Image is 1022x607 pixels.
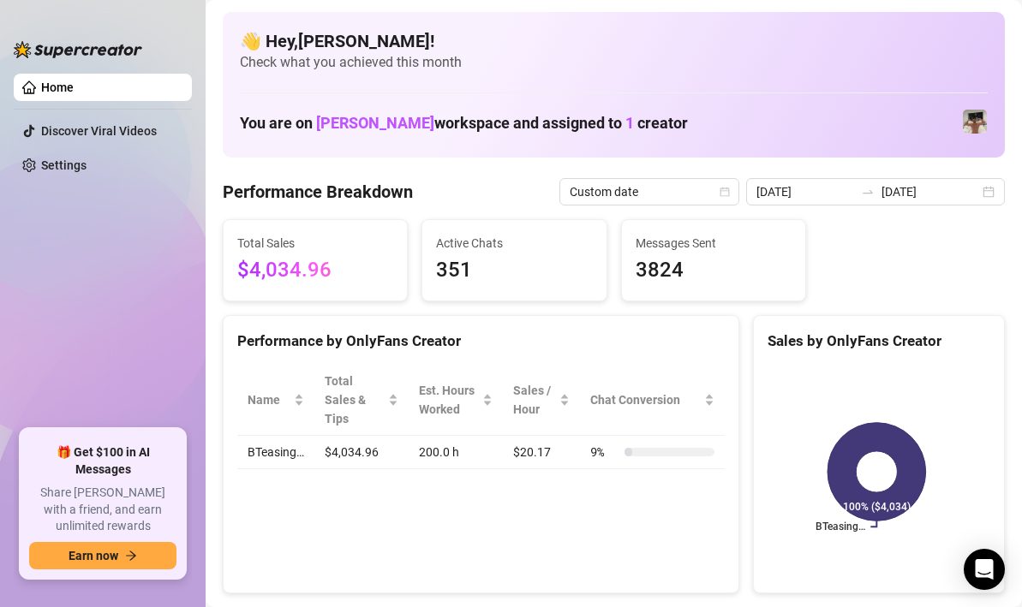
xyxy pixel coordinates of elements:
th: Total Sales & Tips [314,365,409,436]
th: Name [237,365,314,436]
th: Sales / Hour [503,365,580,436]
img: BTeasing [963,110,987,134]
td: $20.17 [503,436,580,469]
h4: Performance Breakdown [223,180,413,204]
img: logo-BBDzfeDw.svg [14,41,142,58]
td: $4,034.96 [314,436,409,469]
span: Check what you achieved this month [240,53,988,72]
span: Total Sales & Tips [325,372,385,428]
span: Active Chats [436,234,592,253]
div: Est. Hours Worked [419,381,480,419]
span: Custom date [570,179,729,205]
span: 9 % [590,443,618,461]
span: Total Sales [237,234,393,253]
span: calendar [720,187,730,197]
input: End date [882,182,979,201]
span: Sales / Hour [513,381,556,419]
button: Earn nowarrow-right [29,542,176,569]
span: Name [248,390,290,409]
span: 1 [625,114,634,132]
span: to [861,185,875,199]
td: BTeasing… [237,436,314,469]
span: 351 [436,254,592,287]
text: BTeasing… [816,521,866,533]
div: Performance by OnlyFans Creator [237,330,725,353]
a: Discover Viral Videos [41,124,157,138]
span: swap-right [861,185,875,199]
input: Start date [756,182,854,201]
h4: 👋 Hey, [PERSON_NAME] ! [240,29,988,53]
span: Messages Sent [636,234,792,253]
span: Earn now [69,549,118,562]
div: Sales by OnlyFans Creator [768,330,990,353]
span: arrow-right [125,550,137,562]
div: Open Intercom Messenger [964,549,1005,590]
span: Chat Conversion [590,390,701,409]
a: Home [41,80,74,94]
span: 🎁 Get $100 in AI Messages [29,444,176,478]
span: Share [PERSON_NAME] with a friend, and earn unlimited rewards [29,485,176,535]
td: 200.0 h [409,436,504,469]
span: $4,034.96 [237,254,393,287]
th: Chat Conversion [580,365,725,436]
span: [PERSON_NAME] [316,114,434,132]
a: Settings [41,158,87,172]
span: 3824 [636,254,792,287]
h1: You are on workspace and assigned to creator [240,114,688,133]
